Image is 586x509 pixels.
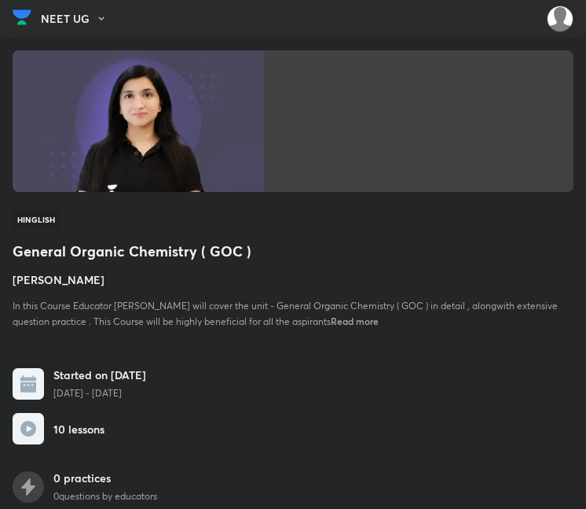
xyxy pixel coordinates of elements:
a: Company Logo [13,6,31,33]
h4: [PERSON_NAME] [13,271,573,288]
p: 0 questions by educators [53,489,157,503]
h1: General Organic Chemistry ( GOC ) [13,241,573,262]
span: In this Course Educator [PERSON_NAME] will cover the unit - General Organic Chemistry ( GOC ) in ... [13,300,558,327]
h6: 0 practices [53,470,157,486]
button: NEET UG [41,7,116,31]
span: Read more [331,315,379,327]
h6: 10 lessons [53,421,104,437]
h6: Started on [DATE] [53,367,146,383]
span: Hinglish [13,211,60,228]
img: Thumbnail [13,50,264,192]
img: Amisha Rani [547,6,573,32]
img: Company Logo [13,6,31,29]
p: [DATE] - [DATE] [53,386,146,400]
